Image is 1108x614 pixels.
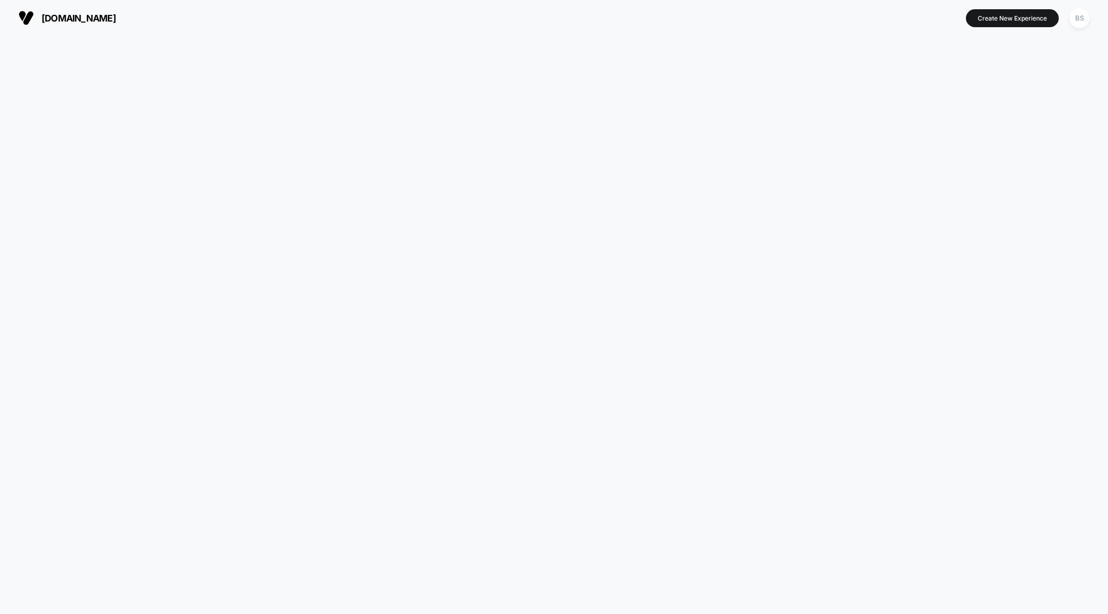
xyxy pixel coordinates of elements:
button: [DOMAIN_NAME] [15,10,119,26]
div: BS [1070,8,1090,28]
span: [DOMAIN_NAME] [42,13,116,24]
img: Visually logo [18,10,34,26]
button: Create New Experience [966,9,1059,27]
button: BS [1066,8,1093,29]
